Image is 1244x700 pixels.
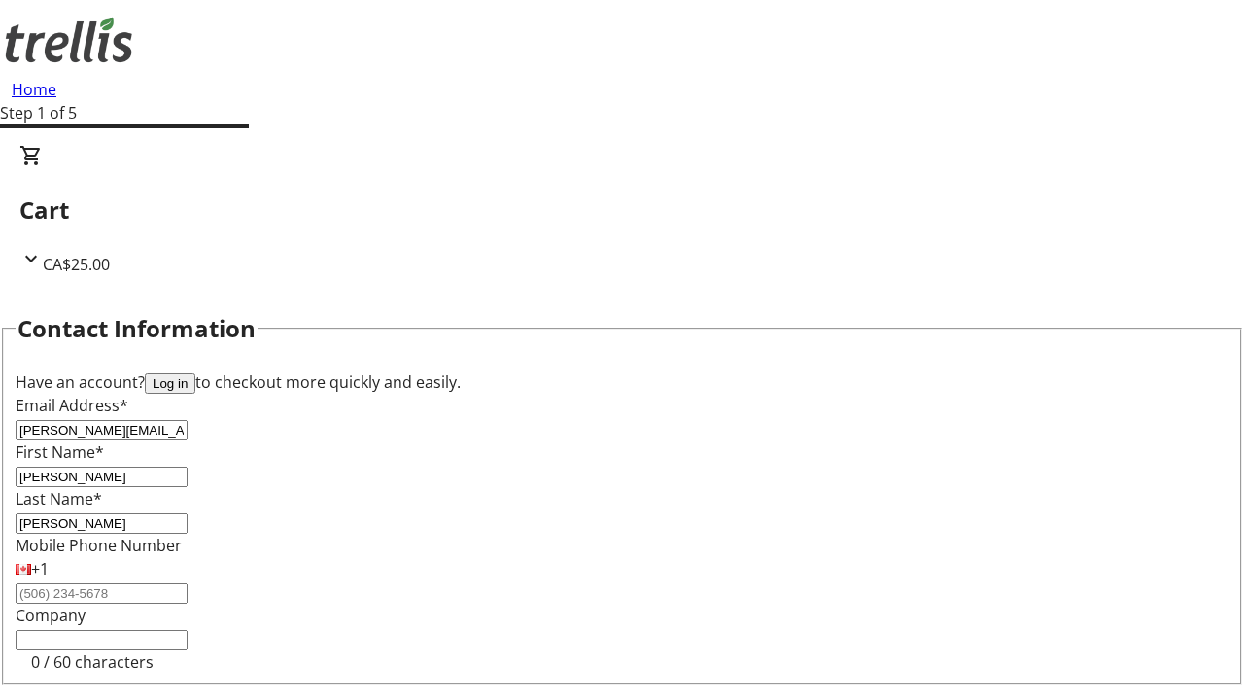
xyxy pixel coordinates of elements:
[19,192,1225,227] h2: Cart
[16,605,86,626] label: Company
[145,373,195,394] button: Log in
[19,144,1225,276] div: CartCA$25.00
[16,535,182,556] label: Mobile Phone Number
[43,254,110,275] span: CA$25.00
[16,441,104,463] label: First Name*
[17,311,256,346] h2: Contact Information
[31,651,154,673] tr-character-limit: 0 / 60 characters
[16,395,128,416] label: Email Address*
[16,488,102,509] label: Last Name*
[16,370,1228,394] div: Have an account? to checkout more quickly and easily.
[16,583,188,604] input: (506) 234-5678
